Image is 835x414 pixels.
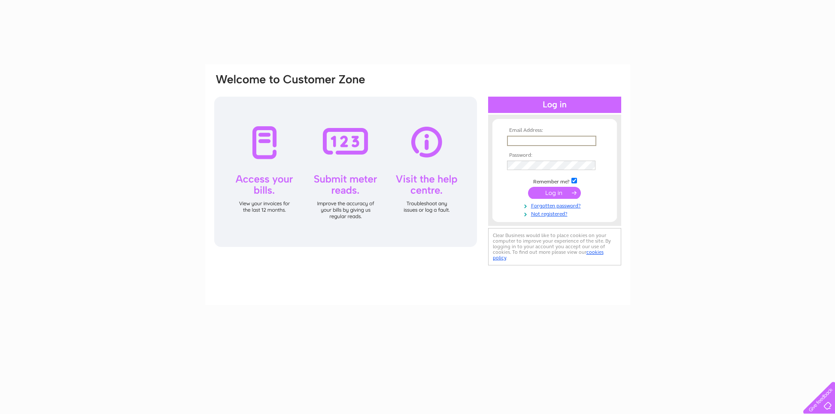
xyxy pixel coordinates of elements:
[488,228,621,265] div: Clear Business would like to place cookies on your computer to improve your experience of the sit...
[505,177,604,185] td: Remember me?
[505,152,604,158] th: Password:
[507,201,604,209] a: Forgotten password?
[505,128,604,134] th: Email Address:
[528,187,581,199] input: Submit
[507,209,604,217] a: Not registered?
[493,249,604,261] a: cookies policy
